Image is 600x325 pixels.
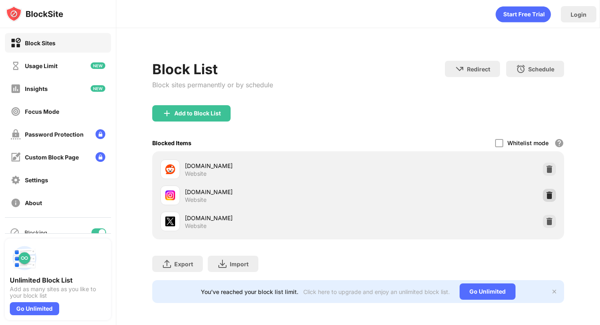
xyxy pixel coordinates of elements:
img: new-icon.svg [91,62,105,69]
div: animation [496,6,551,22]
div: Block sites permanently or by schedule [152,81,273,89]
div: Settings [25,177,48,184]
div: Blocking [24,229,47,236]
img: favicons [165,164,175,174]
img: blocking-icon.svg [10,228,20,237]
div: Redirect [467,66,490,73]
div: [DOMAIN_NAME] [185,188,358,196]
div: Click here to upgrade and enjoy an unlimited block list. [303,288,450,295]
div: Block Sites [25,40,56,46]
img: time-usage-off.svg [11,61,21,71]
div: Import [230,261,249,268]
div: [DOMAIN_NAME] [185,214,358,222]
div: Blocked Items [152,139,191,146]
div: You’ve reached your block list limit. [201,288,298,295]
img: push-block-list.svg [10,243,39,273]
div: Go Unlimited [10,302,59,315]
img: favicons [165,190,175,200]
div: Whitelist mode [507,139,549,146]
div: Login [571,11,587,18]
img: lock-menu.svg [96,152,105,162]
div: Website [185,170,207,177]
div: Focus Mode [25,108,59,115]
img: logo-blocksite.svg [6,6,63,22]
div: Usage Limit [25,62,58,69]
img: lock-menu.svg [96,129,105,139]
div: Export [174,261,193,268]
div: Add to Block List [174,110,221,117]
img: settings-off.svg [11,175,21,185]
div: Schedule [528,66,554,73]
img: block-on.svg [11,38,21,48]
div: Website [185,196,207,203]
img: password-protection-off.svg [11,129,21,139]
img: focus-off.svg [11,106,21,117]
img: about-off.svg [11,198,21,208]
div: [DOMAIN_NAME] [185,161,358,170]
div: Website [185,222,207,230]
div: Go Unlimited [460,283,516,300]
div: Password Protection [25,131,84,138]
div: Insights [25,85,48,92]
img: x-button.svg [551,288,558,295]
div: Unlimited Block List [10,276,106,284]
img: customize-block-page-off.svg [11,152,21,162]
img: favicons [165,217,175,226]
div: Add as many sites as you like to your block list [10,286,106,299]
div: Block List [152,61,273,77]
img: insights-off.svg [11,84,21,94]
div: Custom Block Page [25,154,79,161]
img: new-icon.svg [91,85,105,92]
div: About [25,199,42,206]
